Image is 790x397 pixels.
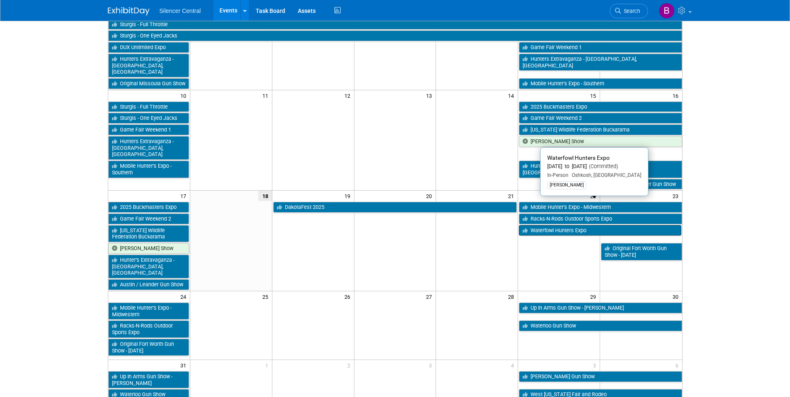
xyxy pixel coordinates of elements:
a: Waterfowl Hunters Expo [519,225,681,236]
a: Hunters Extravaganza - [GEOGRAPHIC_DATA], [GEOGRAPHIC_DATA] [519,54,682,71]
span: 5 [592,360,600,370]
a: [US_STATE] Wildlife Federation Buckarama [519,124,682,135]
span: 26 [344,291,354,302]
span: 30 [672,291,682,302]
a: [PERSON_NAME] Show [519,136,682,147]
span: 29 [589,291,600,302]
span: 27 [425,291,436,302]
a: Racks-N-Rods Outdoor Sports Expo [519,213,682,224]
span: 3 [428,360,436,370]
span: 20 [425,191,436,201]
a: Waterloo Gun Show [519,320,682,331]
span: 15 [589,90,600,101]
span: 28 [507,291,518,302]
a: DUX Unlimited Expo [108,42,189,53]
a: Sturgis - Full Throttle [108,19,682,30]
a: Mobile Hunter’s Expo - Southern [519,78,682,89]
a: [PERSON_NAME] Gun Show [519,371,682,382]
a: [PERSON_NAME] Show [108,243,189,254]
img: Billee Page [659,3,675,19]
a: Original Missoula Gun Show [108,78,189,89]
a: Game Fair Weekend 2 [108,213,189,224]
a: Hunter’s Extravaganza - [GEOGRAPHIC_DATA], [GEOGRAPHIC_DATA] [108,255,189,278]
span: Waterfowl Hunters Expo [547,154,610,161]
a: Austin / Leander Gun Show [108,279,189,290]
a: Up In Arms Gun Show - [PERSON_NAME] [519,303,682,313]
a: Hunters Extravaganza - [GEOGRAPHIC_DATA], [GEOGRAPHIC_DATA] [108,54,189,77]
a: 2025 Buckmasters Expo [519,102,682,112]
span: 16 [672,90,682,101]
a: Hunter’s Extravaganza - [GEOGRAPHIC_DATA], [GEOGRAPHIC_DATA] [519,161,682,178]
a: Mobile Hunter’s Expo - Southern [108,161,189,178]
span: 18 [258,191,272,201]
span: 24 [179,291,190,302]
span: 31 [179,360,190,370]
a: Mobile Hunter’s Expo - Midwestern [519,202,682,213]
span: 1 [264,360,272,370]
a: DakotaFest 2025 [273,202,517,213]
a: Mobile Hunter’s Expo - Midwestern [108,303,189,320]
a: 2025 Buckmasters Expo [108,202,189,213]
a: Original Fort Worth Gun Show - [DATE] [601,243,682,260]
span: 12 [344,90,354,101]
span: In-Person [547,172,568,178]
span: Silencer Central [159,7,201,14]
a: Sturgis - One Eyed Jacks [108,113,189,124]
a: Sturgis - Full Throttle [108,102,189,112]
span: 10 [179,90,190,101]
span: 14 [507,90,518,101]
a: Original Fort Worth Gun Show - [DATE] [108,339,189,356]
span: Oshkosh, [GEOGRAPHIC_DATA] [568,172,641,178]
a: Sturgis - One Eyed Jacks [108,30,682,41]
a: Up In Arms Gun Show - [PERSON_NAME] [108,371,189,388]
div: [PERSON_NAME] [547,181,586,189]
span: 11 [262,90,272,101]
span: (Committed) [587,163,618,169]
a: Search [610,4,648,18]
a: Game Fair Weekend 2 [519,113,682,124]
span: 23 [672,191,682,201]
a: Game Fair Weekend 1 [519,42,682,53]
img: ExhibitDay [108,7,150,15]
a: Game Fair Weekend 1 [108,124,189,135]
span: 4 [510,360,518,370]
span: 17 [179,191,190,201]
div: [DATE] to [DATE] [547,163,641,170]
a: Racks-N-Rods Outdoor Sports Expo [108,320,189,337]
span: 19 [344,191,354,201]
span: Search [621,8,640,14]
span: 21 [507,191,518,201]
a: [US_STATE] Wildlife Federation Buckarama [108,225,189,242]
span: 2 [346,360,354,370]
a: Hunters Extravaganza - [GEOGRAPHIC_DATA], [GEOGRAPHIC_DATA] [108,136,189,160]
span: 25 [262,291,272,302]
span: 13 [425,90,436,101]
span: 6 [675,360,682,370]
